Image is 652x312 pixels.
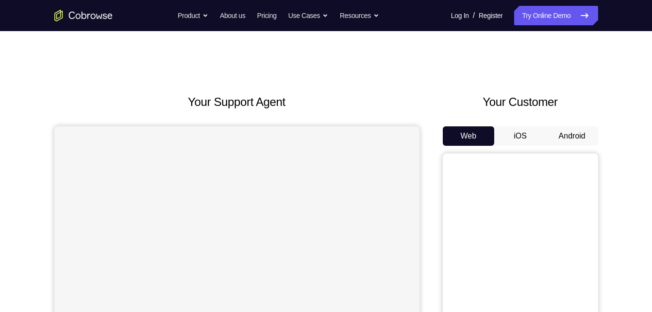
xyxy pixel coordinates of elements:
[451,6,469,25] a: Log In
[494,126,546,146] button: iOS
[54,10,113,21] a: Go to the home page
[443,126,495,146] button: Web
[473,10,475,21] span: /
[479,6,502,25] a: Register
[340,6,379,25] button: Resources
[257,6,276,25] a: Pricing
[288,6,328,25] button: Use Cases
[178,6,208,25] button: Product
[514,6,598,25] a: Try Online Demo
[54,93,419,111] h2: Your Support Agent
[546,126,598,146] button: Android
[443,93,598,111] h2: Your Customer
[220,6,245,25] a: About us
